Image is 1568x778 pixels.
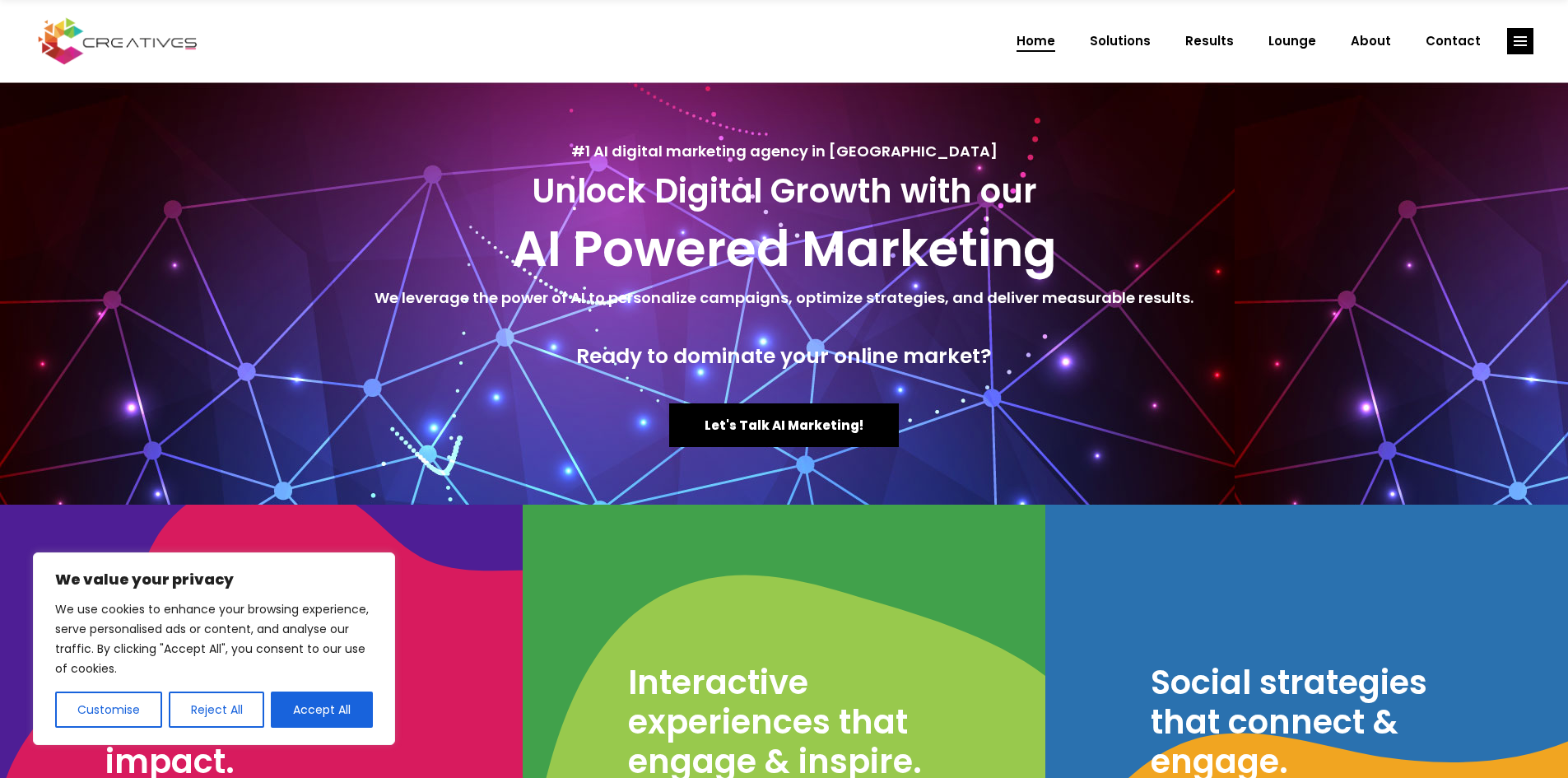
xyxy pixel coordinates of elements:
a: About [1333,20,1408,63]
button: Reject All [169,692,265,728]
h5: We leverage the power of AI to personalize campaigns, optimize strategies, and deliver measurable... [16,287,1552,310]
span: About [1351,20,1391,63]
button: Accept All [271,692,373,728]
a: Contact [1408,20,1498,63]
button: Customise [55,692,162,728]
span: Lounge [1268,20,1316,63]
a: Lounge [1251,20,1333,63]
span: Contact [1426,20,1481,63]
p: We value your privacy [55,570,373,589]
a: Let's Talk AI Marketing! [669,403,899,447]
a: link [1507,28,1533,54]
img: Creatives [35,16,201,67]
h2: AI Powered Marketing [16,219,1552,278]
span: Solutions [1090,20,1151,63]
a: Home [999,20,1072,63]
span: Home [1017,20,1055,63]
h4: Ready to dominate your online market? [16,344,1552,369]
span: Let's Talk AI Marketing! [705,417,863,434]
h5: #1 AI digital marketing agency in [GEOGRAPHIC_DATA] [16,140,1552,163]
h3: Unlock Digital Growth with our [16,171,1552,211]
a: Results [1168,20,1251,63]
p: We use cookies to enhance your browsing experience, serve personalised ads or content, and analys... [55,599,373,678]
a: Solutions [1072,20,1168,63]
div: We value your privacy [33,552,395,745]
span: Results [1185,20,1234,63]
